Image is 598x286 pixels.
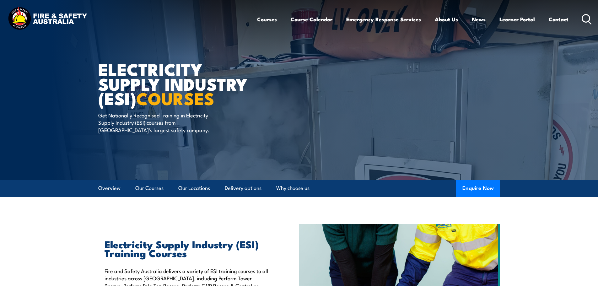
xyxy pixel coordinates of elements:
[472,11,486,28] a: News
[98,111,213,133] p: Get Nationally Recognised Training in Electricity Supply Industry (ESI) courses from [GEOGRAPHIC_...
[105,240,270,257] h2: Electricity Supply Industry (ESI) Training Courses
[98,180,121,197] a: Overview
[276,180,310,197] a: Why choose us
[136,85,214,111] strong: COURSES
[257,11,277,28] a: Courses
[135,180,164,197] a: Our Courses
[499,11,535,28] a: Learner Portal
[98,62,253,105] h1: Electricity Supply Industry (ESI)
[435,11,458,28] a: About Us
[456,180,500,197] button: Enquire Now
[178,180,210,197] a: Our Locations
[549,11,568,28] a: Contact
[346,11,421,28] a: Emergency Response Services
[291,11,332,28] a: Course Calendar
[225,180,261,197] a: Delivery options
